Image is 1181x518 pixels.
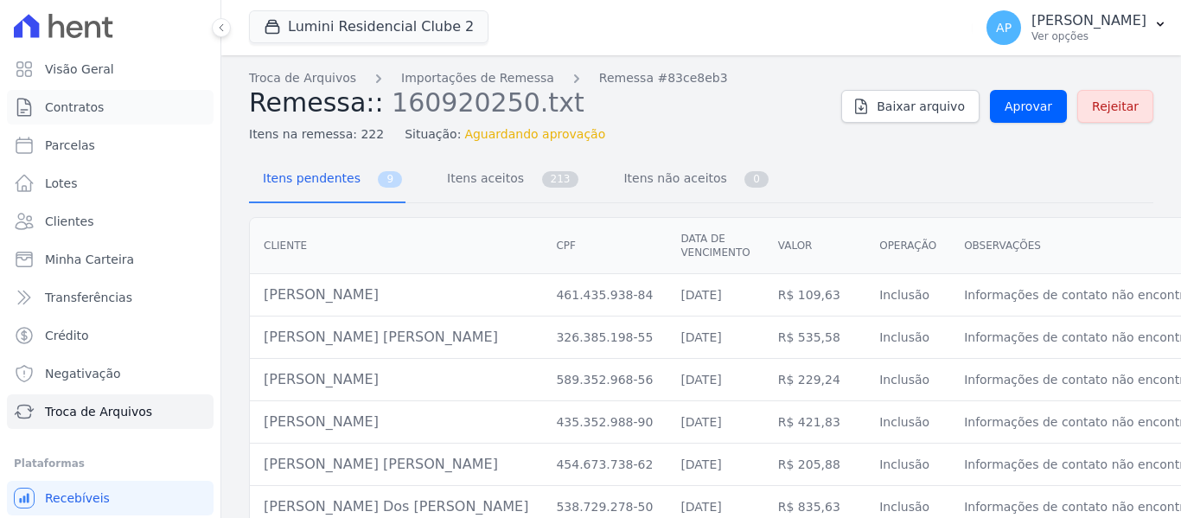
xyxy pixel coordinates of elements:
[667,218,763,274] th: Data de vencimento
[865,401,950,444] td: Inclusão
[865,359,950,401] td: Inclusão
[990,90,1067,123] a: Aprovar
[249,157,405,203] a: Itens pendentes 9
[7,356,214,391] a: Negativação
[599,69,728,87] a: Remessa #83ce8eb3
[437,161,527,195] span: Itens aceitos
[996,22,1012,34] span: AP
[7,128,214,163] a: Parcelas
[249,69,356,87] a: Troca de Arquivos
[249,10,488,43] button: Lumini Residencial Clube 2
[764,317,865,359] td: R$ 535,58
[841,90,980,123] a: Baixar arquivo
[1031,12,1146,29] p: [PERSON_NAME]
[250,359,542,401] td: [PERSON_NAME]
[973,3,1181,52] button: AP [PERSON_NAME] Ver opções
[1092,98,1139,115] span: Rejeitar
[865,274,950,317] td: Inclusão
[667,274,763,317] td: [DATE]
[7,90,214,125] a: Contratos
[764,274,865,317] td: R$ 109,63
[45,489,110,507] span: Recebíveis
[250,401,542,444] td: [PERSON_NAME]
[610,157,772,203] a: Itens não aceitos 0
[542,274,667,317] td: 461.435.938-84
[7,242,214,277] a: Minha Carteira
[250,274,542,317] td: [PERSON_NAME]
[7,52,214,86] a: Visão Geral
[7,166,214,201] a: Lotes
[865,218,950,274] th: Operação
[249,157,772,203] nav: Tab selector
[542,401,667,444] td: 435.352.988-90
[667,401,763,444] td: [DATE]
[865,317,950,359] td: Inclusão
[433,157,582,203] a: Itens aceitos 213
[45,251,134,268] span: Minha Carteira
[667,317,763,359] td: [DATE]
[764,359,865,401] td: R$ 229,24
[667,444,763,486] td: [DATE]
[7,394,214,429] a: Troca de Arquivos
[542,171,579,188] span: 213
[250,218,542,274] th: Cliente
[250,444,542,486] td: [PERSON_NAME] [PERSON_NAME]
[252,161,364,195] span: Itens pendentes
[764,444,865,486] td: R$ 205,88
[542,444,667,486] td: 454.673.738-62
[392,86,584,118] span: 160920250.txt
[249,87,384,118] span: Remessa::
[7,318,214,353] a: Crédito
[14,453,207,474] div: Plataformas
[667,359,763,401] td: [DATE]
[401,69,554,87] a: Importações de Remessa
[45,61,114,78] span: Visão Geral
[744,171,769,188] span: 0
[542,218,667,274] th: CPF
[249,125,384,144] span: Itens na remessa: 222
[7,204,214,239] a: Clientes
[7,481,214,515] a: Recebíveis
[378,171,402,188] span: 9
[45,213,93,230] span: Clientes
[249,69,827,87] nav: Breadcrumb
[45,403,152,420] span: Troca de Arquivos
[45,175,78,192] span: Lotes
[45,365,121,382] span: Negativação
[764,401,865,444] td: R$ 421,83
[250,317,542,359] td: [PERSON_NAME] [PERSON_NAME]
[764,218,865,274] th: Valor
[542,359,667,401] td: 589.352.968-56
[45,327,89,344] span: Crédito
[45,137,95,154] span: Parcelas
[45,99,104,116] span: Contratos
[464,125,605,144] span: Aguardando aprovação
[1031,29,1146,43] p: Ver opções
[405,125,461,144] span: Situação:
[7,280,214,315] a: Transferências
[1077,90,1153,123] a: Rejeitar
[542,317,667,359] td: 326.385.198-55
[1005,98,1052,115] span: Aprovar
[865,444,950,486] td: Inclusão
[877,98,965,115] span: Baixar arquivo
[613,161,730,195] span: Itens não aceitos
[45,289,132,306] span: Transferências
